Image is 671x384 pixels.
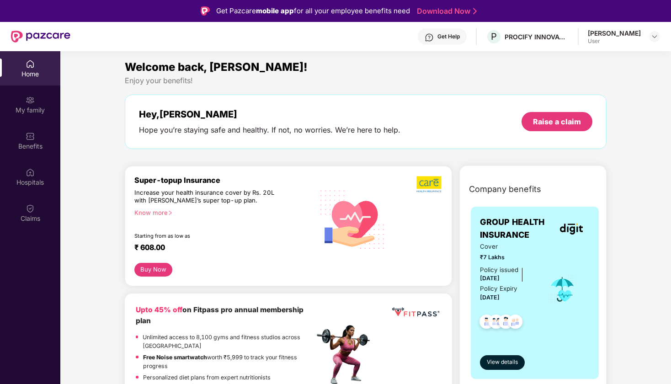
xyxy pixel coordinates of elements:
img: Stroke [473,6,477,16]
div: Policy Expiry [480,284,517,293]
div: Enjoy your benefits! [125,76,607,85]
img: Logo [201,6,210,16]
div: Hey, [PERSON_NAME] [139,109,400,120]
img: New Pazcare Logo [11,31,70,43]
img: svg+xml;base64,PHN2ZyBpZD0iQmVuZWZpdHMiIHhtbG5zPSJodHRwOi8vd3d3LnczLm9yZy8yMDAwL3N2ZyIgd2lkdGg9Ij... [26,132,35,141]
span: [DATE] [480,275,500,282]
img: fppp.png [390,304,441,320]
img: svg+xml;base64,PHN2ZyBpZD0iSG9tZSIgeG1sbnM9Imh0dHA6Ly93d3cudzMub3JnLzIwMDAvc3ZnIiB3aWR0aD0iMjAiIG... [26,59,35,69]
img: b5dec4f62d2307b9de63beb79f102df3.png [416,176,442,193]
span: Cover [480,242,535,251]
div: Know more [134,209,309,215]
div: Hope you’re staying safe and healthy. If not, no worries. We’re here to help. [139,125,400,135]
strong: Free Noise smartwatch [143,354,207,361]
img: svg+xml;base64,PHN2ZyB4bWxucz0iaHR0cDovL3d3dy53My5vcmcvMjAwMC9zdmciIHhtbG5zOnhsaW5rPSJodHRwOi8vd3... [314,180,391,258]
div: Increase your health insurance cover by Rs. 20L with [PERSON_NAME]’s super top-up plan. [134,189,275,205]
span: P [491,31,497,42]
img: svg+xml;base64,PHN2ZyB4bWxucz0iaHR0cDovL3d3dy53My5vcmcvMjAwMC9zdmciIHdpZHRoPSI0OC45MTUiIGhlaWdodD... [485,312,507,334]
img: svg+xml;base64,PHN2ZyB4bWxucz0iaHR0cDovL3d3dy53My5vcmcvMjAwMC9zdmciIHdpZHRoPSI0OC45NDMiIGhlaWdodD... [504,312,527,334]
b: on Fitpass pro annual membership plan [136,305,304,325]
button: Buy Now [134,263,172,277]
img: insurerLogo [560,223,583,235]
div: Super-topup Insurance [134,176,314,185]
img: svg+xml;base64,PHN2ZyB4bWxucz0iaHR0cDovL3d3dy53My5vcmcvMjAwMC9zdmciIHdpZHRoPSI0OC45NDMiIGhlaWdodD... [495,312,517,334]
div: Policy issued [480,265,518,275]
img: icon [548,274,577,304]
div: Get Pazcare for all your employee benefits need [216,5,410,16]
p: Unlimited access to 8,100 gyms and fitness studios across [GEOGRAPHIC_DATA] [143,333,314,351]
img: svg+xml;base64,PHN2ZyB4bWxucz0iaHR0cDovL3d3dy53My5vcmcvMjAwMC9zdmciIHdpZHRoPSI0OC45NDMiIGhlaWdodD... [475,312,498,334]
img: svg+xml;base64,PHN2ZyBpZD0iRHJvcGRvd24tMzJ4MzIiIHhtbG5zPSJodHRwOi8vd3d3LnczLm9yZy8yMDAwL3N2ZyIgd2... [651,33,658,40]
span: [DATE] [480,294,500,301]
p: Personalized diet plans from expert nutritionists [143,373,271,382]
span: Company benefits [469,183,541,196]
span: right [168,210,173,215]
a: Download Now [417,6,474,16]
img: svg+xml;base64,PHN2ZyB3aWR0aD0iMjAiIGhlaWdodD0iMjAiIHZpZXdCb3g9IjAgMCAyMCAyMCIgZmlsbD0ibm9uZSIgeG... [26,96,35,105]
div: ₹ 608.00 [134,243,305,254]
strong: mobile app [256,6,294,15]
span: GROUP HEALTH INSURANCE [480,216,554,242]
div: [PERSON_NAME] [588,29,641,37]
div: User [588,37,641,45]
p: worth ₹5,999 to track your fitness progress [143,353,314,371]
div: Starting from as low as [134,233,275,239]
div: Raise a claim [533,117,581,127]
img: svg+xml;base64,PHN2ZyBpZD0iQ2xhaW0iIHhtbG5zPSJodHRwOi8vd3d3LnczLm9yZy8yMDAwL3N2ZyIgd2lkdGg9IjIwIi... [26,204,35,213]
div: PROCIFY INNOVATIONS PRIVATE LIMITED [505,32,569,41]
span: Welcome back, [PERSON_NAME]! [125,60,308,74]
span: ₹7 Lakhs [480,253,535,261]
img: svg+xml;base64,PHN2ZyBpZD0iSGVscC0zMngzMiIgeG1sbnM9Imh0dHA6Ly93d3cudzMub3JnLzIwMDAvc3ZnIiB3aWR0aD... [425,33,434,42]
button: View details [480,355,525,370]
span: View details [487,358,518,367]
div: Get Help [437,33,460,40]
img: svg+xml;base64,PHN2ZyBpZD0iSG9zcGl0YWxzIiB4bWxucz0iaHR0cDovL3d3dy53My5vcmcvMjAwMC9zdmciIHdpZHRoPS... [26,168,35,177]
b: Upto 45% off [136,305,182,314]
